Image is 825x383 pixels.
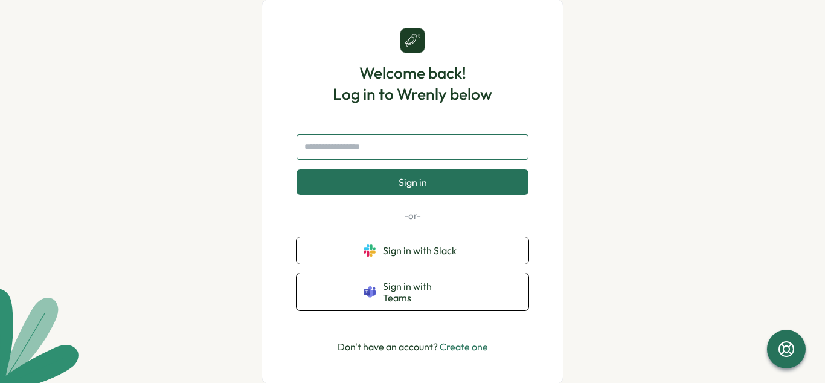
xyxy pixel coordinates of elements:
[297,169,528,195] button: Sign in
[399,177,427,188] span: Sign in
[338,339,488,355] p: Don't have an account?
[333,62,492,105] h1: Welcome back! Log in to Wrenly below
[383,281,461,303] span: Sign in with Teams
[297,209,528,223] p: -or-
[383,245,461,256] span: Sign in with Slack
[440,341,488,353] a: Create one
[297,237,528,264] button: Sign in with Slack
[297,273,528,310] button: Sign in with Teams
